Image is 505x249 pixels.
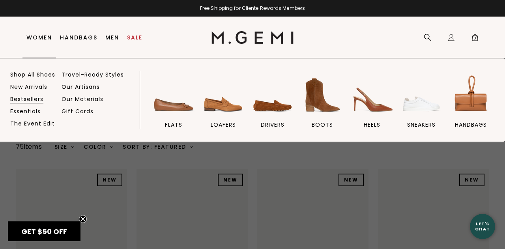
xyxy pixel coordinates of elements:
[79,215,87,223] button: Close teaser
[470,221,495,231] div: Let's Chat
[299,73,346,142] a: BOOTS
[200,73,247,142] a: loafers
[8,221,80,241] div: GET $50 OFFClose teaser
[127,34,142,41] a: Sale
[105,34,119,41] a: Men
[251,73,295,117] img: drivers
[60,34,97,41] a: Handbags
[10,83,47,90] a: New Arrivals
[348,73,396,142] a: heels
[62,95,103,103] a: Our Materials
[62,83,100,90] a: Our Artisans
[211,31,294,44] img: M.Gemi
[471,35,479,43] span: 0
[21,227,67,236] span: GET $50 OFF
[312,121,333,128] span: BOOTS
[211,121,236,128] span: loafers
[165,121,182,128] span: flats
[151,73,196,117] img: flats
[300,73,344,117] img: BOOTS
[407,121,436,128] span: sneakers
[62,71,124,78] a: Travel-Ready Styles
[10,120,55,127] a: The Event Edit
[447,73,495,142] a: handbags
[350,73,394,117] img: heels
[10,71,55,78] a: Shop All Shoes
[10,108,41,115] a: Essentials
[364,121,380,128] span: heels
[150,73,198,142] a: flats
[398,73,445,142] a: sneakers
[399,73,443,117] img: sneakers
[261,121,284,128] span: drivers
[62,108,94,115] a: Gift Cards
[26,34,52,41] a: Women
[10,95,43,103] a: Bestsellers
[455,121,487,128] span: handbags
[201,73,245,117] img: loafers
[449,73,493,117] img: handbags
[249,73,297,142] a: drivers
